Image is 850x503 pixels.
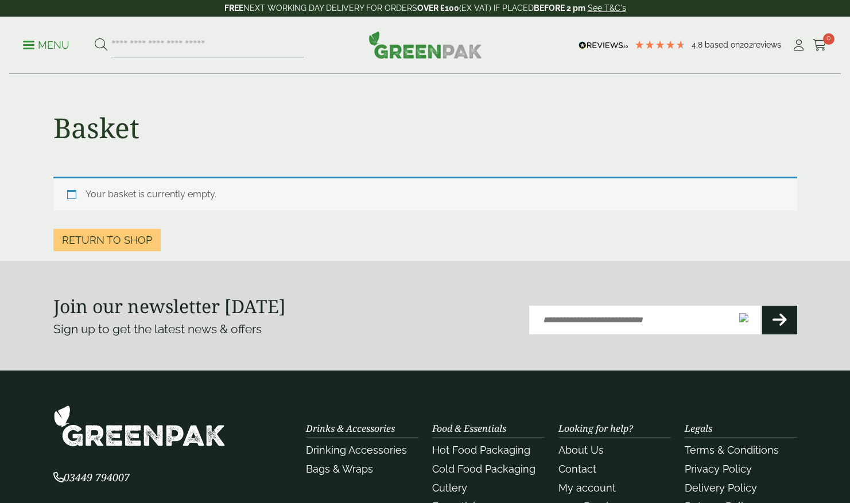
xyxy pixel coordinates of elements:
[53,473,130,483] a: 03449 794007
[692,40,705,49] span: 4.8
[53,320,388,338] p: Sign up to get the latest news & offers
[739,313,748,327] img: productIconColored.f2433d9a.svg
[417,3,459,13] strong: OVER £100
[813,37,827,54] a: 0
[558,463,596,475] a: Contact
[685,463,752,475] a: Privacy Policy
[705,40,740,49] span: Based on
[634,40,686,50] div: 4.79 Stars
[368,31,482,59] img: GreenPak Supplies
[53,294,286,318] strong: Join our newsletter [DATE]
[579,41,628,49] img: REVIEWS.io
[53,470,130,484] span: 03449 794007
[534,3,585,13] strong: BEFORE 2 pm
[740,40,753,49] span: 202
[224,3,243,13] strong: FREE
[23,38,69,52] p: Menu
[813,40,827,51] i: Cart
[306,444,407,456] a: Drinking Accessories
[306,463,373,475] a: Bags & Wraps
[53,229,161,251] a: Return to shop
[588,3,626,13] a: See T&C's
[685,482,757,494] a: Delivery Policy
[685,444,779,456] a: Terms & Conditions
[558,444,604,456] a: About Us
[53,177,797,210] div: Your basket is currently empty.
[432,482,467,494] a: Cutlery
[753,40,781,49] span: reviews
[558,482,616,494] a: My account
[432,444,530,456] a: Hot Food Packaging
[432,463,535,475] a: Cold Food Packaging
[53,405,226,447] img: GreenPak Supplies
[791,40,806,51] i: My Account
[823,33,835,45] span: 0
[23,38,69,50] a: Menu
[53,111,139,145] h1: Basket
